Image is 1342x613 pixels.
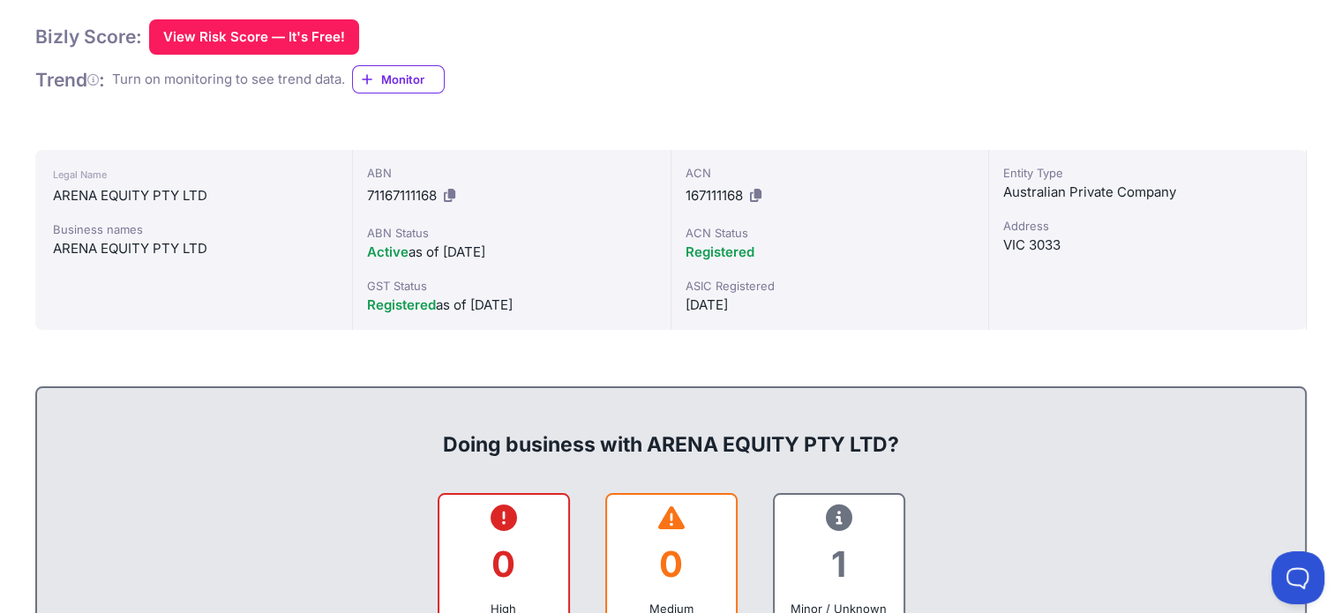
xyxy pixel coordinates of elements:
div: GST Status [367,277,656,295]
span: Active [367,243,409,260]
div: ABN [367,164,656,182]
div: 1 [789,528,889,600]
span: 71167111168 [367,187,437,204]
div: VIC 3033 [1003,235,1292,256]
div: Doing business with ARENA EQUITY PTY LTD? [55,402,1287,459]
div: ACN Status [686,224,974,242]
span: Monitor [381,71,444,88]
div: Address [1003,217,1292,235]
div: Entity Type [1003,164,1292,182]
div: Business names [53,221,334,238]
div: 0 [454,528,554,600]
a: Monitor [352,65,445,93]
div: as of [DATE] [367,295,656,316]
h1: Trend : [35,68,105,92]
span: Registered [686,243,754,260]
span: Registered [367,296,436,313]
div: [DATE] [686,295,974,316]
div: Turn on monitoring to see trend data. [112,70,345,90]
iframe: Toggle Customer Support [1271,551,1324,604]
button: View Risk Score — It's Free! [149,19,359,55]
div: as of [DATE] [367,242,656,263]
div: 0 [621,528,722,600]
div: Australian Private Company [1003,182,1292,203]
div: Legal Name [53,164,334,185]
h1: Bizly Score: [35,25,142,49]
div: ARENA EQUITY PTY LTD [53,238,334,259]
div: ARENA EQUITY PTY LTD [53,185,334,206]
div: ACN [686,164,974,182]
div: ASIC Registered [686,277,974,295]
span: 167111168 [686,187,743,204]
div: ABN Status [367,224,656,242]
